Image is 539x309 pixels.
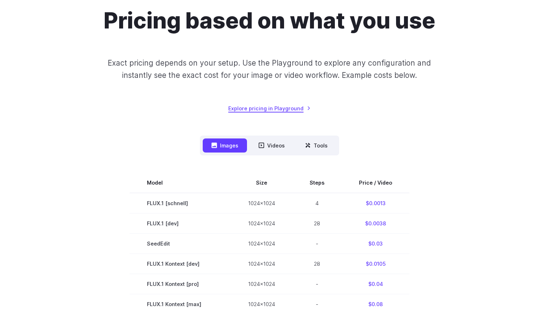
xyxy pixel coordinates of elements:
button: Videos [250,138,293,153]
th: Price / Video [342,173,409,193]
td: FLUX.1 [dev] [130,213,231,234]
td: SeedEdit [130,234,231,254]
td: 28 [292,254,342,274]
a: Explore pricing in Playground [228,104,311,112]
p: Exact pricing depends on your setup. Use the Playground to explore any configuration and instantl... [94,57,445,81]
td: 1024x1024 [231,234,292,254]
td: $0.0038 [342,213,409,234]
td: 1024x1024 [231,213,292,234]
td: $0.0105 [342,254,409,274]
button: Images [203,138,247,153]
td: 28 [292,213,342,234]
td: FLUX.1 Kontext [dev] [130,254,231,274]
td: FLUX.1 Kontext [pro] [130,274,231,294]
th: Size [231,173,292,193]
h1: Pricing based on what you use [104,7,435,34]
td: $0.03 [342,234,409,254]
td: 1024x1024 [231,254,292,274]
th: Model [130,173,231,193]
td: 1024x1024 [231,274,292,294]
td: 1024x1024 [231,193,292,213]
th: Steps [292,173,342,193]
td: $0.04 [342,274,409,294]
td: - [292,274,342,294]
td: FLUX.1 [schnell] [130,193,231,213]
td: 4 [292,193,342,213]
td: $0.0013 [342,193,409,213]
td: - [292,234,342,254]
button: Tools [296,138,336,153]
